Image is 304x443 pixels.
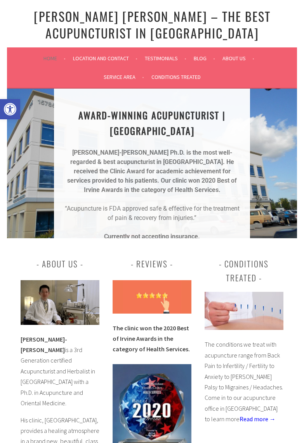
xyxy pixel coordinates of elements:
h1: AWARD-WINNING ACUPUNCTURIST | [GEOGRAPHIC_DATA] [63,107,241,139]
strong: [PERSON_NAME]-[PERSON_NAME] Ph.D. is the most well-regarded & best acupuncturist in [GEOGRAPHIC_D... [70,149,232,166]
a: About Us [222,54,254,63]
strong: The clinic won the 2020 Best of Irvine Awards in the category of Health Services. [113,324,190,353]
a: [PERSON_NAME] [PERSON_NAME] – The Best Acupuncturist In [GEOGRAPHIC_DATA] [34,7,271,42]
a: Service Area [104,72,144,82]
a: Read more → [240,415,276,423]
a: Blog [194,54,215,63]
img: best acupuncturist irvine [21,280,99,324]
p: is a 3rd Generation certified Acupuncturist and Herbalist in [GEOGRAPHIC_DATA] with a Ph.D. in Ac... [21,334,99,409]
img: Irvine-Acupuncture-Conditions-Treated [205,292,283,330]
h3: About Us [21,257,99,271]
h3: Reviews [113,257,191,271]
p: “Acupuncture is FDA approved safe & effective for the treatment of pain & recovery from injuries.” [63,204,241,223]
h3: Conditions Treated [205,257,283,285]
strong: Currently not accepting insurance. [104,233,200,240]
a: Location and Contact [73,54,137,63]
b: [PERSON_NAME]-[PERSON_NAME] [21,335,67,354]
a: Conditions Treated [151,72,201,82]
p: The conditions we treat with acupuncture range from Back Pain to Infertility / Fertility to Anxie... [205,339,283,424]
a: Testimonials [145,54,186,63]
a: Home [43,54,66,63]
